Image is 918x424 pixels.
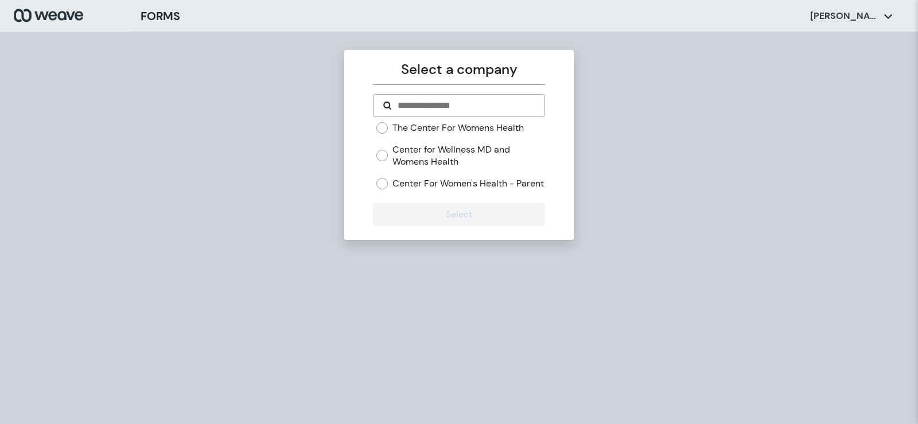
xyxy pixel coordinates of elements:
[392,177,544,190] label: Center For Women's Health - Parent
[810,10,879,22] p: [PERSON_NAME]
[396,99,535,112] input: Search
[392,122,524,134] label: The Center For Womens Health
[141,7,180,25] h3: FORMS
[373,59,544,80] p: Select a company
[392,143,544,168] label: Center for Wellness MD and Womens Health
[373,203,544,226] button: Select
